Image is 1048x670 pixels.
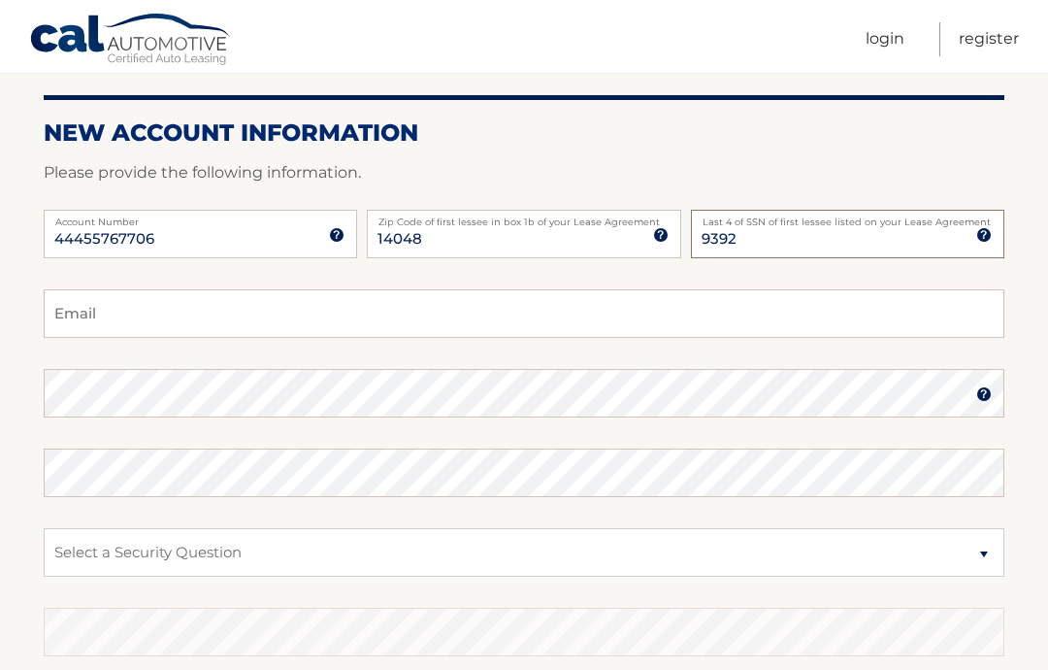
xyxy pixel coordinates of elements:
[976,227,992,243] img: tooltip.svg
[44,289,1004,338] input: Email
[329,227,344,243] img: tooltip.svg
[959,22,1019,56] a: Register
[44,210,357,258] input: Account Number
[653,227,669,243] img: tooltip.svg
[29,13,233,69] a: Cal Automotive
[367,210,680,225] label: Zip Code of first lessee in box 1b of your Lease Agreement
[691,210,1004,258] input: SSN or EIN (last 4 digits only)
[367,210,680,258] input: Zip Code
[44,118,1004,148] h2: New Account Information
[976,386,992,402] img: tooltip.svg
[44,159,1004,186] p: Please provide the following information.
[691,210,1004,225] label: Last 4 of SSN of first lessee listed on your Lease Agreement
[866,22,904,56] a: Login
[44,210,357,225] label: Account Number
